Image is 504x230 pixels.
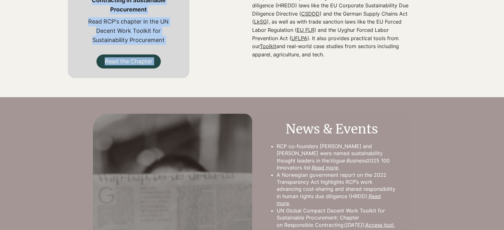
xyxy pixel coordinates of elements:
span: ([DATE]). [344,222,365,228]
a: Read more [312,164,338,171]
p: UN Global Compact Decent Work Toolkit for Sustainable Procurement: Chapter on Responsible Contrac... [277,207,396,228]
span: Vogue Business [330,157,367,164]
a: Toolkit [260,43,276,49]
a: EU FLR [297,27,314,33]
a: Read more [277,193,381,206]
span: Read RCP's chapter in the UN Decent Work Toolkit for Sustainability Procurement [88,18,169,43]
h2: News & Events [267,120,396,138]
a: Read the Chapter [96,54,161,68]
span: RCP co-founders [PERSON_NAME] and [PERSON_NAME] were named sustainability thought leaders in the ... [277,143,390,171]
span: A Norwegian government report on the 2022 Transparency Act highlights RCP’s work advancing cost-s... [277,172,395,207]
a: UFLPA [291,35,307,41]
span: Read the Chapter [105,57,153,65]
a: LkSG [254,18,267,25]
a: Access tool. [365,222,395,228]
a: CSDDD [301,11,320,17]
